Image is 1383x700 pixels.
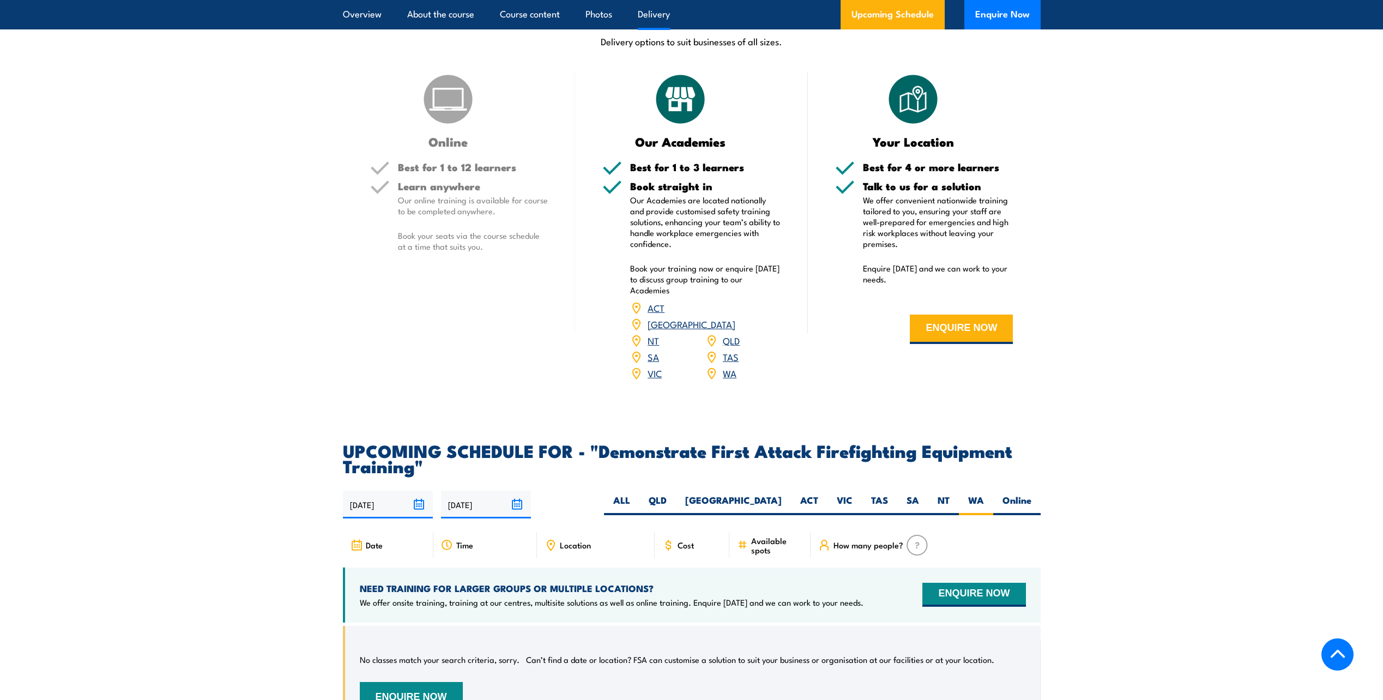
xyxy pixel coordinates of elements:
span: Date [366,540,383,550]
label: SA [897,494,928,515]
h5: Learn anywhere [398,181,548,191]
input: To date [441,491,531,518]
p: No classes match your search criteria, sorry. [360,654,520,665]
a: WA [723,366,736,379]
a: ACT [648,301,665,314]
button: ENQUIRE NOW [922,583,1025,607]
label: QLD [639,494,676,515]
input: From date [343,491,433,518]
h3: Our Academies [602,135,759,148]
label: ACT [791,494,828,515]
a: NT [648,334,659,347]
label: Online [993,494,1041,515]
label: [GEOGRAPHIC_DATA] [676,494,791,515]
p: We offer onsite training, training at our centres, multisite solutions as well as online training... [360,597,863,608]
p: Our online training is available for course to be completed anywhere. [398,195,548,216]
h5: Best for 1 to 12 learners [398,162,548,172]
a: TAS [723,350,739,363]
h3: Online [370,135,527,148]
span: How many people? [834,540,903,550]
label: TAS [862,494,897,515]
p: Can’t find a date or location? FSA can customise a solution to suit your business or organisation... [526,654,994,665]
p: Delivery options to suit businesses of all sizes. [343,35,1041,47]
h4: NEED TRAINING FOR LARGER GROUPS OR MULTIPLE LOCATIONS? [360,582,863,594]
label: NT [928,494,959,515]
p: Book your training now or enquire [DATE] to discuss group training to our Academies [630,263,781,295]
h3: Your Location [835,135,992,148]
a: SA [648,350,659,363]
h2: UPCOMING SCHEDULE FOR - "Demonstrate First Attack Firefighting Equipment Training" [343,443,1041,473]
a: QLD [723,334,740,347]
a: [GEOGRAPHIC_DATA] [648,317,735,330]
span: Time [456,540,473,550]
p: Our Academies are located nationally and provide customised safety training solutions, enhancing ... [630,195,781,249]
button: ENQUIRE NOW [910,315,1013,344]
h5: Best for 1 to 3 learners [630,162,781,172]
h5: Talk to us for a solution [863,181,1013,191]
p: Book your seats via the course schedule at a time that suits you. [398,230,548,252]
span: Location [560,540,591,550]
label: ALL [604,494,639,515]
p: We offer convenient nationwide training tailored to you, ensuring your staff are well-prepared fo... [863,195,1013,249]
span: Cost [678,540,694,550]
h5: Best for 4 or more learners [863,162,1013,172]
a: VIC [648,366,662,379]
p: Enquire [DATE] and we can work to your needs. [863,263,1013,285]
label: VIC [828,494,862,515]
span: Available spots [751,536,803,554]
label: WA [959,494,993,515]
h5: Book straight in [630,181,781,191]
